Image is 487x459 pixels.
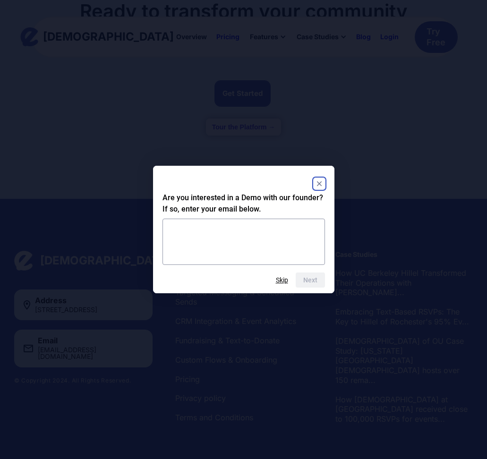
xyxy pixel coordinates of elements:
button: Skip [276,276,288,284]
button: Next question [296,272,325,288]
h2: Are you interested in a Demo with our founder? If so, enter your email below. [162,192,325,215]
button: Close [314,178,325,189]
dialog: Are you interested in a Demo with our founder? If so, enter your email below. [153,166,334,293]
textarea: Are you interested in a Demo with our founder? If so, enter your email below. [162,219,325,265]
